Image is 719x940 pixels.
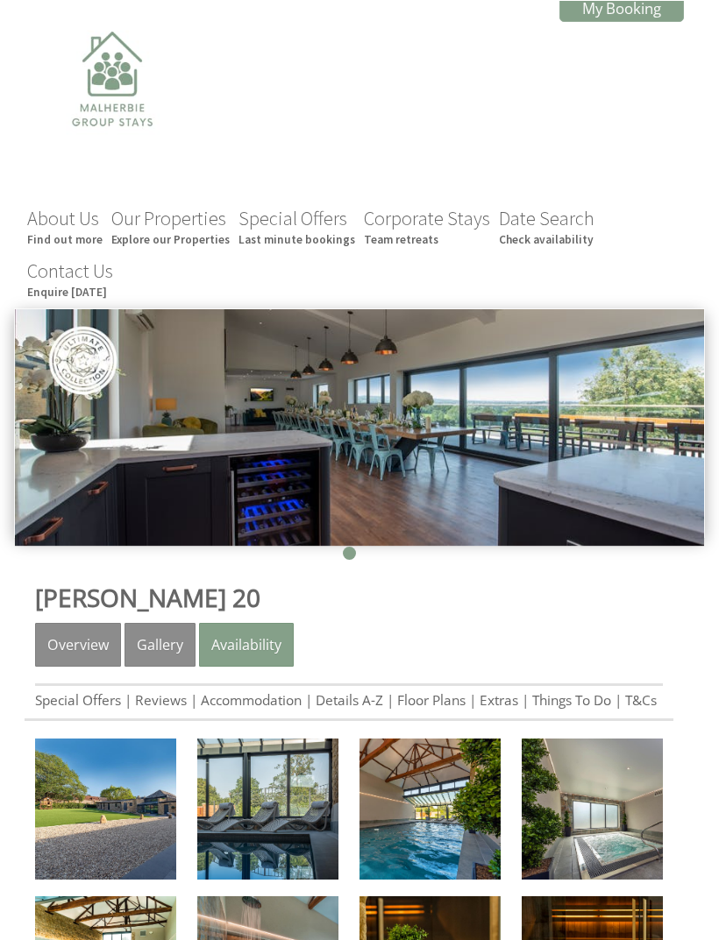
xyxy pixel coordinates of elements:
[364,205,490,246] a: Corporate StaysTeam retreats
[238,205,355,246] a: Special OffersLast minute bookings
[359,738,501,879] img: Churchill 20 - The heated pool takes centre place in the private spa hall
[35,738,176,879] img: Churchill 20 - Luxury large group holiday house with a private pool and games room
[35,580,260,613] a: [PERSON_NAME] 20
[27,258,113,299] a: Contact UsEnquire [DATE]
[238,231,355,246] small: Last minute bookings
[27,231,103,246] small: Find out more
[111,205,230,246] a: Our PropertiesExplore our Properties
[316,690,383,709] a: Details A-Z
[25,19,200,194] img: Malherbie Group Stays
[27,205,103,246] a: About UsFind out more
[199,622,294,666] a: Availability
[35,690,121,709] a: Special Offers
[201,690,302,709] a: Accommodation
[197,738,338,879] img: Churchill 20 - Large holiday house in Somerset with a private pool
[480,690,518,709] a: Extras
[125,622,196,666] a: Gallery
[625,690,657,709] a: T&Cs
[27,284,113,299] small: Enquire [DATE]
[397,690,466,709] a: Floor Plans
[532,690,611,709] a: Things To Do
[364,231,490,246] small: Team retreats
[499,231,594,246] small: Check availability
[135,690,187,709] a: Reviews
[35,622,121,666] a: Overview
[522,738,663,879] img: Churchill 20 - There's also a hot tub in the spa hall
[499,205,594,246] a: Date SearchCheck availability
[111,231,230,246] small: Explore our Properties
